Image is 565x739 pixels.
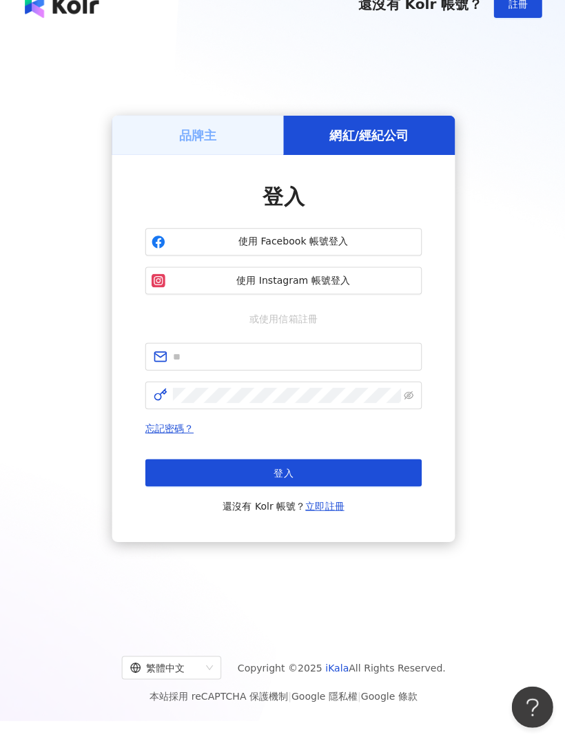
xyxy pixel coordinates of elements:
[145,457,420,485] button: 登入
[239,310,326,325] span: 或使用信箱註冊
[130,654,200,676] div: 繁體中文
[325,660,348,671] a: iKala
[222,496,343,512] span: 還沒有 Kolr 帳號？
[170,234,414,248] span: 使用 Facebook 帳號登入
[360,688,416,699] a: Google 條款
[305,499,343,510] a: 立即註冊
[510,684,551,725] iframe: Help Scout Beacon - Open
[178,126,216,143] h5: 品牌主
[290,688,356,699] a: Google 隱私權
[329,126,408,143] h5: 網紅/經紀公司
[262,184,303,208] span: 登入
[145,421,193,433] a: 忘記密碼？
[145,266,420,293] button: 使用 Instagram 帳號登入
[170,273,414,287] span: 使用 Instagram 帳號登入
[287,688,291,699] span: |
[149,685,415,702] span: 本站採用 reCAPTCHA 保護機制
[237,657,444,674] span: Copyright © 2025 All Rights Reserved.
[145,227,420,255] button: 使用 Facebook 帳號登入
[402,389,412,399] span: eye-invisible
[273,466,292,477] span: 登入
[356,688,360,699] span: |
